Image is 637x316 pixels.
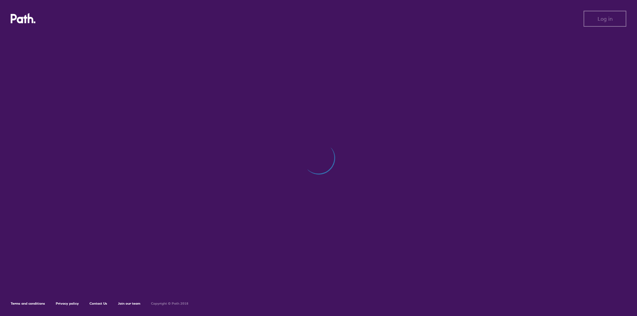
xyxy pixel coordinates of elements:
[11,301,45,306] a: Terms and conditions
[56,301,79,306] a: Privacy policy
[598,16,613,22] span: Log in
[584,11,626,27] button: Log in
[90,301,107,306] a: Contact Us
[118,301,140,306] a: Join our team
[151,302,188,306] h6: Copyright © Path 2018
